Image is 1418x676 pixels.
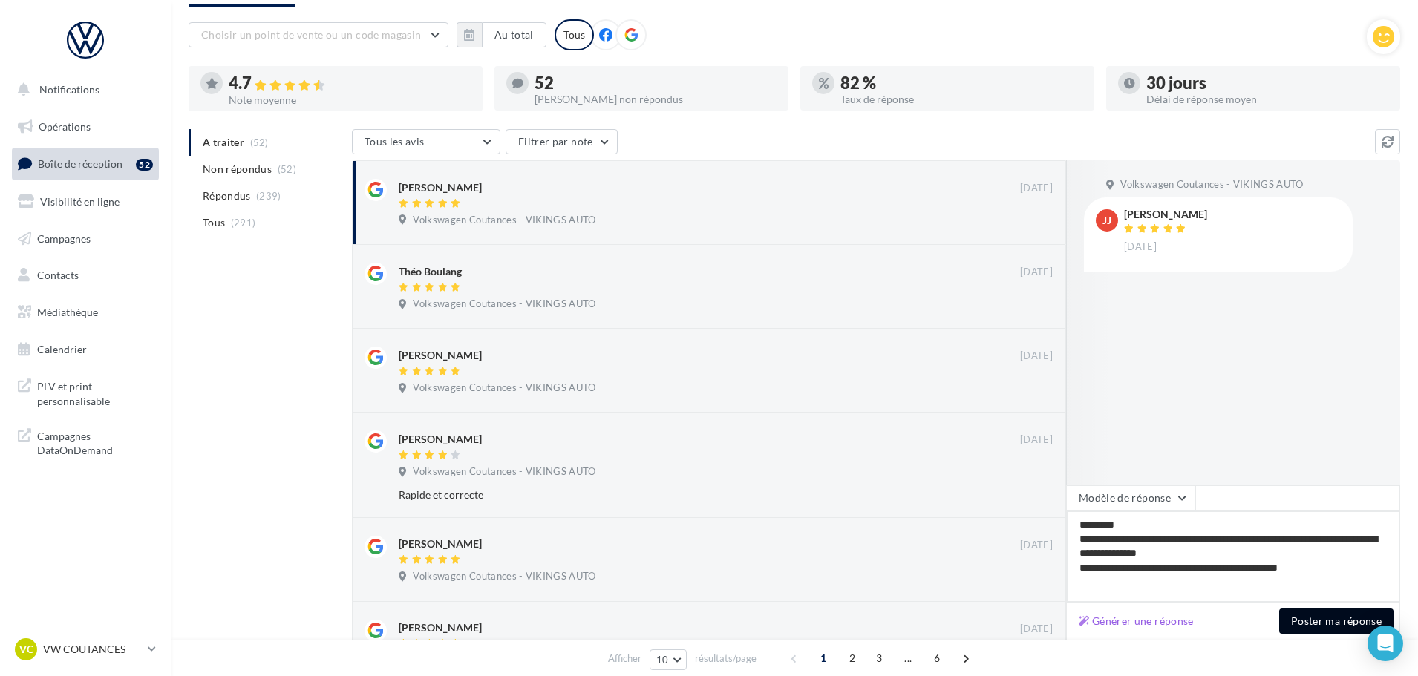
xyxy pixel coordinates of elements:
span: Tous les avis [365,135,425,148]
span: Boîte de réception [38,157,122,170]
div: Taux de réponse [840,94,1082,105]
span: VC [19,642,33,657]
a: Opérations [9,111,162,142]
a: PLV et print personnalisable [9,370,162,414]
div: [PERSON_NAME] [399,620,482,635]
div: [PERSON_NAME] non répondus [535,94,777,105]
span: 10 [656,654,669,666]
div: [PERSON_NAME] [399,536,482,551]
span: [DATE] [1020,623,1053,636]
span: Répondus [203,188,251,203]
button: Générer une réponse [1073,612,1200,630]
span: [DATE] [1124,240,1157,254]
span: [DATE] [1020,266,1053,279]
span: 3 [867,646,891,670]
div: 52 [136,159,153,171]
a: Campagnes DataOnDemand [9,420,162,464]
p: VW COUTANCES [43,642,142,657]
a: Visibilité en ligne [9,186,162,217]
div: Rapide et correcte [399,488,956,502]
a: Campagnes [9,223,162,255]
span: Médiathèque [37,306,98,318]
button: Tous les avis [352,129,500,154]
div: Note moyenne [229,95,471,105]
div: 52 [535,75,777,91]
span: [DATE] [1020,182,1053,195]
span: (52) [278,163,296,175]
span: JJ [1102,213,1111,228]
span: Campagnes DataOnDemand [37,426,153,458]
span: Volkswagen Coutances - VIKINGS AUTO [413,298,595,311]
span: Volkswagen Coutances - VIKINGS AUTO [1120,178,1303,191]
span: ... [896,646,920,670]
span: Volkswagen Coutances - VIKINGS AUTO [413,214,595,227]
span: Calendrier [37,343,87,355]
span: 2 [840,646,864,670]
span: (291) [231,217,256,229]
a: VC VW COUTANCES [12,635,159,663]
div: 82 % [840,75,1082,91]
span: (239) [256,190,281,202]
div: Open Intercom Messenger [1368,626,1403,661]
button: 10 [650,649,687,670]
span: Non répondus [203,162,272,177]
span: résultats/page [695,652,757,666]
div: [PERSON_NAME] [399,432,482,447]
span: Opérations [39,120,91,133]
span: [DATE] [1020,433,1053,447]
div: Délai de réponse moyen [1146,94,1388,105]
div: 30 jours [1146,75,1388,91]
span: Campagnes [37,232,91,244]
span: [DATE] [1020,539,1053,552]
button: Au total [457,22,546,47]
span: Visibilité en ligne [40,195,120,208]
span: Volkswagen Coutances - VIKINGS AUTO [413,465,595,479]
button: Poster ma réponse [1279,608,1394,634]
span: Afficher [608,652,641,666]
span: [DATE] [1020,350,1053,363]
span: 1 [811,646,835,670]
a: Médiathèque [9,297,162,328]
a: Boîte de réception52 [9,148,162,180]
button: Au total [482,22,546,47]
a: Calendrier [9,334,162,365]
span: Notifications [39,83,99,96]
button: Modèle de réponse [1066,485,1195,511]
div: Tous [555,19,594,50]
span: Contacts [37,269,79,281]
span: PLV et print personnalisable [37,376,153,408]
span: Volkswagen Coutances - VIKINGS AUTO [413,570,595,583]
div: [PERSON_NAME] [399,348,482,363]
span: Volkswagen Coutances - VIKINGS AUTO [413,381,595,395]
a: Contacts [9,260,162,291]
div: [PERSON_NAME] [399,180,482,195]
button: Notifications [9,74,156,105]
div: [PERSON_NAME] [1124,209,1207,220]
span: Choisir un point de vente ou un code magasin [201,28,421,41]
div: Théo Boulang [399,264,462,279]
button: Choisir un point de vente ou un code magasin [189,22,448,47]
button: Filtrer par note [506,129,618,154]
div: 4.7 [229,75,471,92]
span: 6 [925,646,949,670]
span: Tous [203,215,225,230]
